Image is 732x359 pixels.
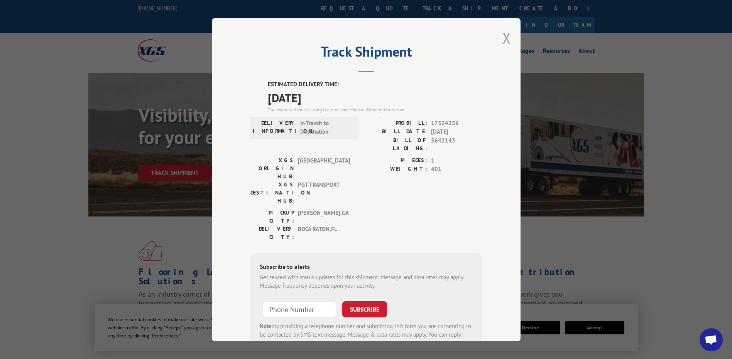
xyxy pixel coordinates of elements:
[260,322,473,348] div: by providing a telephone number and submitting this form you are consenting to be contacted by SM...
[300,119,352,136] span: In Transit to Destination
[250,208,294,225] label: PICKUP CITY:
[366,127,427,136] label: BILL DATE:
[366,119,427,127] label: PROBILL:
[366,136,427,152] label: BILL OF LADING:
[366,156,427,165] label: PIECES:
[342,301,387,317] button: SUBSCRIBE
[268,106,482,113] div: The estimated time is using the time zone for the delivery destination.
[298,156,350,180] span: [GEOGRAPHIC_DATA]
[250,225,294,241] label: DELIVERY CITY:
[431,165,482,174] span: 401
[502,28,511,48] button: Close modal
[260,262,473,273] div: Subscribe to alerts
[250,180,294,205] label: XGS DESTINATION HUB:
[268,80,482,89] label: ESTIMATED DELIVERY TIME:
[700,328,723,351] div: Open chat
[260,273,473,290] div: Get texted with status updates for this shipment. Message and data rates may apply. Message frequ...
[431,156,482,165] span: 1
[268,89,482,106] span: [DATE]
[431,127,482,136] span: [DATE]
[298,180,350,205] span: PGT TRANSPORT
[260,322,273,329] strong: Note:
[253,119,296,136] label: DELIVERY INFORMATION:
[431,119,482,127] span: 17524256
[250,156,294,180] label: XGS ORIGIN HUB:
[298,208,350,225] span: [PERSON_NAME] , GA
[250,46,482,61] h2: Track Shipment
[431,136,482,152] span: 5642143
[263,301,336,317] input: Phone Number
[366,165,427,174] label: WEIGHT:
[298,225,350,241] span: BOCA RATON , FL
